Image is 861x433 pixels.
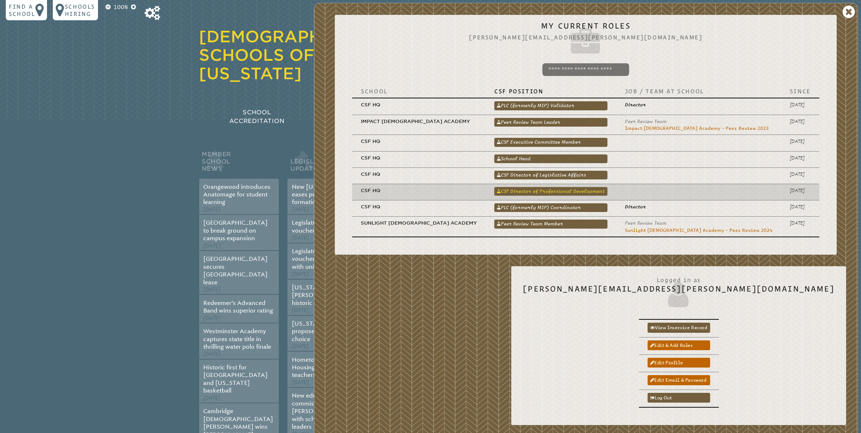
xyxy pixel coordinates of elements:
[361,88,477,95] p: School
[648,358,710,368] a: Edit profile
[361,154,477,161] p: CSF HQ
[361,101,477,108] p: CSF HQ
[292,307,309,313] span: [DATE]
[361,203,477,210] p: CSF HQ
[494,154,608,163] a: School Head
[292,392,361,430] a: New education commissioner [PERSON_NAME] meets with school choice leaders
[112,3,129,12] p: 100%
[204,286,221,293] span: [DATE]
[204,183,271,206] a: Orangewood introduces Anatomage for student learning
[494,171,608,179] a: CSF Director of Legislative Affairs
[648,375,710,385] a: Edit email & password
[494,138,608,147] a: CSF Executive Committee Member
[204,351,221,357] span: [DATE]
[204,255,268,285] a: [GEOGRAPHIC_DATA] secures [GEOGRAPHIC_DATA] lease
[204,395,221,401] span: [DATE]
[292,207,309,213] span: [DATE]
[790,138,811,145] p: [DATE]
[790,88,811,95] p: Since
[292,284,362,306] a: [US_STATE]’s Governor [PERSON_NAME] signs historic school choice bill
[790,154,811,161] p: [DATE]
[790,220,811,226] p: [DATE]
[292,271,309,277] span: [DATE]
[292,183,351,206] a: New [US_STATE] law eases private school formation
[790,187,811,194] p: [DATE]
[361,171,477,178] p: CSF HQ
[361,138,477,145] p: CSF HQ
[292,320,361,343] a: [US_STATE] lawmakers propose universal school choice
[204,364,268,394] a: Historic first for [GEOGRAPHIC_DATA] and [US_STATE] basketball
[790,101,811,108] p: [DATE]
[361,187,477,194] p: CSF HQ
[204,207,221,213] span: [DATE]
[292,343,309,349] span: [DATE]
[625,220,666,226] span: Peer Review Team
[204,315,221,321] span: [DATE]
[494,203,608,212] a: PLC (formerly MIP) Coordinator
[204,219,268,242] a: [GEOGRAPHIC_DATA] to break ground on campus expansion
[361,220,477,226] p: Sunlight [DEMOGRAPHIC_DATA] Academy
[292,356,363,379] a: Hometown Heroes Housing Program open to teachers
[361,118,477,125] p: Impact [DEMOGRAPHIC_DATA] Academy
[65,3,95,17] p: Schools Hiring
[625,101,741,108] p: Director
[790,118,811,125] p: [DATE]
[199,149,279,179] h2: Member School News
[287,149,367,179] h2: Legislative Updates
[494,88,608,95] p: CSF Position
[204,243,221,249] span: [DATE]
[790,203,811,210] p: [DATE]
[494,220,608,228] a: Peer Review Team Member
[292,235,309,241] span: [DATE]
[204,328,272,350] a: Westminster Academy captures state title in thrilling water polo finale
[523,273,835,309] h2: [PERSON_NAME][EMAIL_ADDRESS][PERSON_NAME][DOMAIN_NAME]
[625,228,772,233] a: Sunlight [DEMOGRAPHIC_DATA] Academy – Peer Review 2024
[292,248,359,270] a: Legislature approves voucher bill for students with unique abilities
[648,323,710,332] a: View inservice record
[346,21,825,58] h2: My Current Roles
[523,273,835,284] span: Logged in as
[625,119,666,124] span: Peer Review Team
[625,88,772,95] p: Job / Team at School
[292,219,356,234] a: Legislature responds to voucher problems
[790,171,811,178] p: [DATE]
[9,3,35,17] p: Find a school
[648,393,710,403] a: Log out
[648,340,710,350] a: Edit & add roles
[229,109,284,124] span: School Accreditation
[494,187,608,196] a: CSF Director of Professional Development
[292,379,309,386] span: [DATE]
[204,300,273,314] a: Redeemer’s Advanced Band wins superior rating
[199,27,404,83] a: [DEMOGRAPHIC_DATA] Schools of [US_STATE]
[494,118,608,127] a: Peer Review Team Leader
[494,101,608,110] a: PLC (formerly MIP) Validator
[625,126,769,131] a: Impact [DEMOGRAPHIC_DATA] Academy – Peer Review 2023
[625,203,741,210] p: Director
